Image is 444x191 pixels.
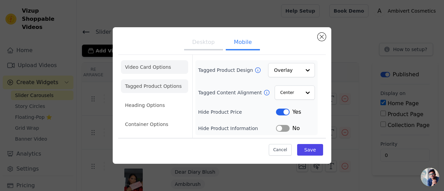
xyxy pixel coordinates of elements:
[121,79,188,93] li: Tagged Product Options
[198,109,276,115] label: Hide Product Price
[226,35,260,50] button: Mobile
[121,60,188,74] li: Video Card Options
[184,35,223,50] button: Desktop
[121,98,188,112] li: Heading Options
[292,124,300,132] span: No
[121,117,188,131] li: Container Options
[292,108,301,116] span: Yes
[198,67,254,74] label: Tagged Product Design
[318,33,326,41] button: Close modal
[198,125,276,132] label: Hide Product Information
[297,144,323,156] button: Save
[269,144,292,156] button: Cancel
[421,168,439,186] a: Open chat
[198,89,263,96] label: Tagged Content Alignment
